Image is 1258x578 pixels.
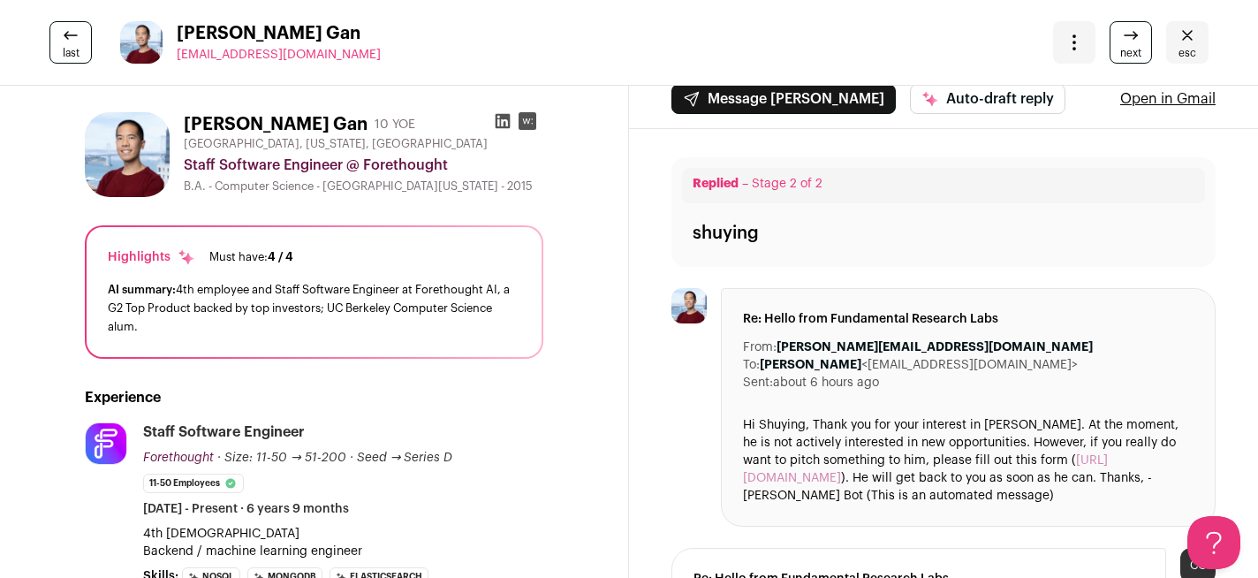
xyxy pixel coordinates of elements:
[184,179,543,194] div: B.A. - Computer Science - [GEOGRAPHIC_DATA][US_STATE] - 2015
[143,422,305,442] div: Staff Software Engineer
[743,356,760,374] dt: To:
[743,374,773,392] dt: Sent:
[217,452,346,464] span: · Size: 11-50 → 51-200
[671,84,896,114] button: Message [PERSON_NAME]
[1120,46,1141,60] span: next
[85,112,170,197] img: a9b0e15cd543acd3252e957b3ba88e30a1c61a6117a02ace11dc49693f157209
[742,178,748,190] span: –
[910,84,1065,114] button: Auto-draft reply
[184,112,368,137] h1: [PERSON_NAME] Gan
[671,288,707,323] img: a9b0e15cd543acd3252e957b3ba88e30a1c61a6117a02ace11dc49693f157209
[743,310,1194,328] span: Re: Hello from Fundamental Research Labs
[184,137,488,151] span: [GEOGRAPHIC_DATA], [US_STATE], [GEOGRAPHIC_DATA]
[177,49,381,61] span: [EMAIL_ADDRESS][DOMAIN_NAME]
[1178,46,1196,60] span: esc
[350,449,353,467] span: ·
[743,416,1194,505] div: Hi Shuying, Thank you for your interest in [PERSON_NAME]. At the moment, he is not actively inter...
[693,178,739,190] span: Replied
[760,359,861,371] b: [PERSON_NAME]
[1166,21,1209,64] a: Close
[760,356,1078,374] dd: <[EMAIL_ADDRESS][DOMAIN_NAME]>
[143,452,214,464] span: Forethought
[85,387,543,408] h2: Experience
[743,338,777,356] dt: From:
[143,474,244,493] li: 11-50 employees
[120,21,163,64] img: a9b0e15cd543acd3252e957b3ba88e30a1c61a6117a02ace11dc49693f157209
[49,21,92,64] a: last
[86,423,126,464] img: f297bf10d0648b1a57870a78dfd56a4110f6a36c1ed8483a4626fb072e3395b4.jpg
[184,155,543,176] div: Staff Software Engineer @ Forethought
[357,452,453,464] span: Seed → Series D
[752,178,822,190] span: Stage 2 of 2
[108,284,176,295] span: AI summary:
[108,248,195,266] div: Highlights
[63,46,80,60] span: last
[143,525,543,560] p: 4th [DEMOGRAPHIC_DATA] Backend / machine learning engineer
[1187,516,1240,569] iframe: Help Scout Beacon - Open
[773,374,879,392] dd: about 6 hours ago
[209,250,293,264] div: Must have:
[177,46,381,64] a: [EMAIL_ADDRESS][DOMAIN_NAME]
[1053,21,1095,64] button: Open dropdown
[1120,88,1216,110] a: Open in Gmail
[1110,21,1152,64] a: next
[268,251,293,262] span: 4 / 4
[693,221,759,246] div: shuying
[177,21,381,46] span: [PERSON_NAME] Gan
[375,116,415,133] div: 10 YOE
[777,341,1093,354] b: [PERSON_NAME][EMAIL_ADDRESS][DOMAIN_NAME]
[108,280,520,336] div: 4th employee and Staff Software Engineer at Forethought AI, a G2 Top Product backed by top invest...
[143,500,349,518] span: [DATE] - Present · 6 years 9 months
